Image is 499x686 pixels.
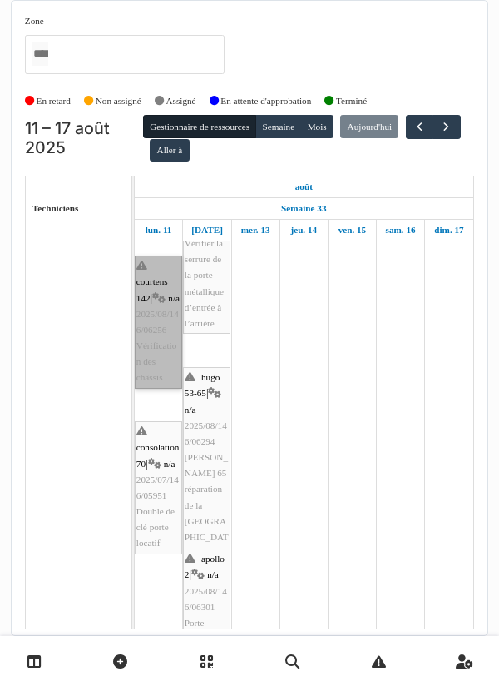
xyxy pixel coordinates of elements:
[96,94,141,108] label: Non assigné
[185,156,229,331] div: |
[286,220,321,241] a: 14 août 2025
[187,220,227,241] a: 12 août 2025
[237,220,274,241] a: 13 août 2025
[207,569,219,579] span: n/a
[255,115,301,138] button: Semaine
[136,506,175,548] span: Double de clé porte locatif
[37,94,71,108] label: En retard
[382,220,420,241] a: 16 août 2025
[164,459,175,469] span: n/a
[141,220,176,241] a: 11 août 2025
[277,198,330,219] a: Semaine 33
[185,452,229,558] span: [PERSON_NAME] 65 réparation de la [GEOGRAPHIC_DATA]
[185,420,227,446] span: 2025/08/146/06294
[32,42,48,66] input: Tous
[185,405,196,415] span: n/a
[300,115,333,138] button: Mois
[406,115,433,139] button: Précédent
[185,554,225,579] span: apollo 2
[291,176,317,197] a: 11 août 2025
[334,220,371,241] a: 15 août 2025
[32,203,79,213] span: Techniciens
[136,424,180,552] div: |
[166,94,196,108] label: Assigné
[136,442,180,468] span: consolation 70
[336,94,367,108] label: Terminé
[25,14,44,28] label: Zone
[143,115,256,138] button: Gestionnaire de ressources
[136,475,179,500] span: 2025/07/146/05951
[340,115,398,138] button: Aujourd'hui
[185,586,227,612] span: 2025/08/146/06301
[185,370,229,561] div: |
[430,220,467,241] a: 17 août 2025
[185,372,220,398] span: hugo 53-65
[150,139,189,162] button: Aller à
[25,119,143,158] h2: 11 – 17 août 2025
[220,94,311,108] label: En attente d'approbation
[432,115,460,139] button: Suivant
